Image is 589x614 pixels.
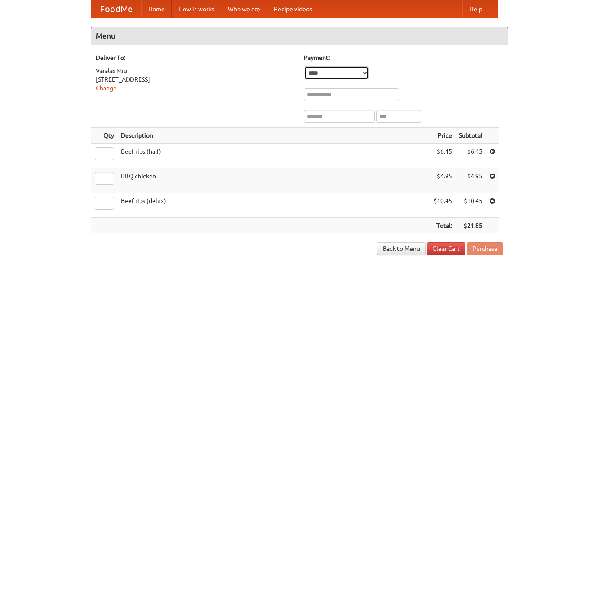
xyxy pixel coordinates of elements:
a: FoodMe [91,0,141,18]
td: Beef ribs (delux) [117,193,430,218]
div: Varalas Miu [96,66,295,75]
th: Description [117,128,430,144]
h4: Menu [91,27,508,45]
td: $4.95 [430,168,456,193]
td: $10.45 [430,193,456,218]
th: $21.85 [456,218,486,234]
td: $4.95 [456,168,486,193]
div: [STREET_ADDRESS] [96,75,295,84]
th: Qty [91,128,117,144]
a: How it works [172,0,221,18]
h5: Deliver To: [96,53,295,62]
a: Back to Menu [377,242,426,255]
a: Who we are [221,0,267,18]
td: $10.45 [456,193,486,218]
a: Clear Cart [427,242,465,255]
th: Price [430,128,456,144]
a: Change [96,85,117,92]
a: Home [141,0,172,18]
td: Beef ribs (half) [117,144,430,168]
th: Total: [430,218,456,234]
h5: Payment: [304,53,503,62]
a: Help [462,0,489,18]
a: Recipe videos [267,0,319,18]
td: $6.45 [430,144,456,168]
button: Purchase [467,242,503,255]
td: BBQ chicken [117,168,430,193]
td: $6.45 [456,144,486,168]
th: Subtotal [456,128,486,144]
